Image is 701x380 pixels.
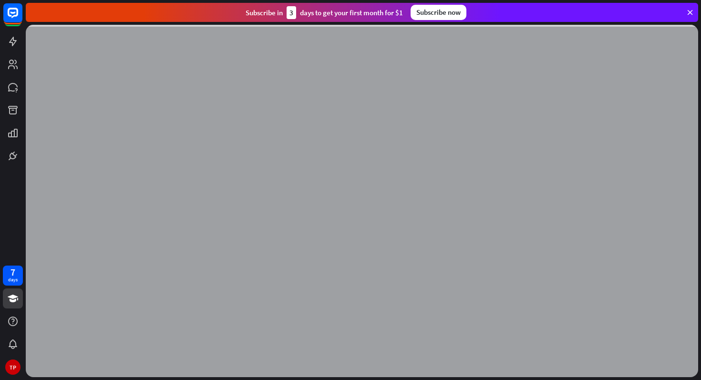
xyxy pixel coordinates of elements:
[5,359,21,375] div: TP
[287,6,296,19] div: 3
[3,266,23,286] a: 7 days
[8,277,18,283] div: days
[246,6,403,19] div: Subscribe in days to get your first month for $1
[10,268,15,277] div: 7
[411,5,466,20] div: Subscribe now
